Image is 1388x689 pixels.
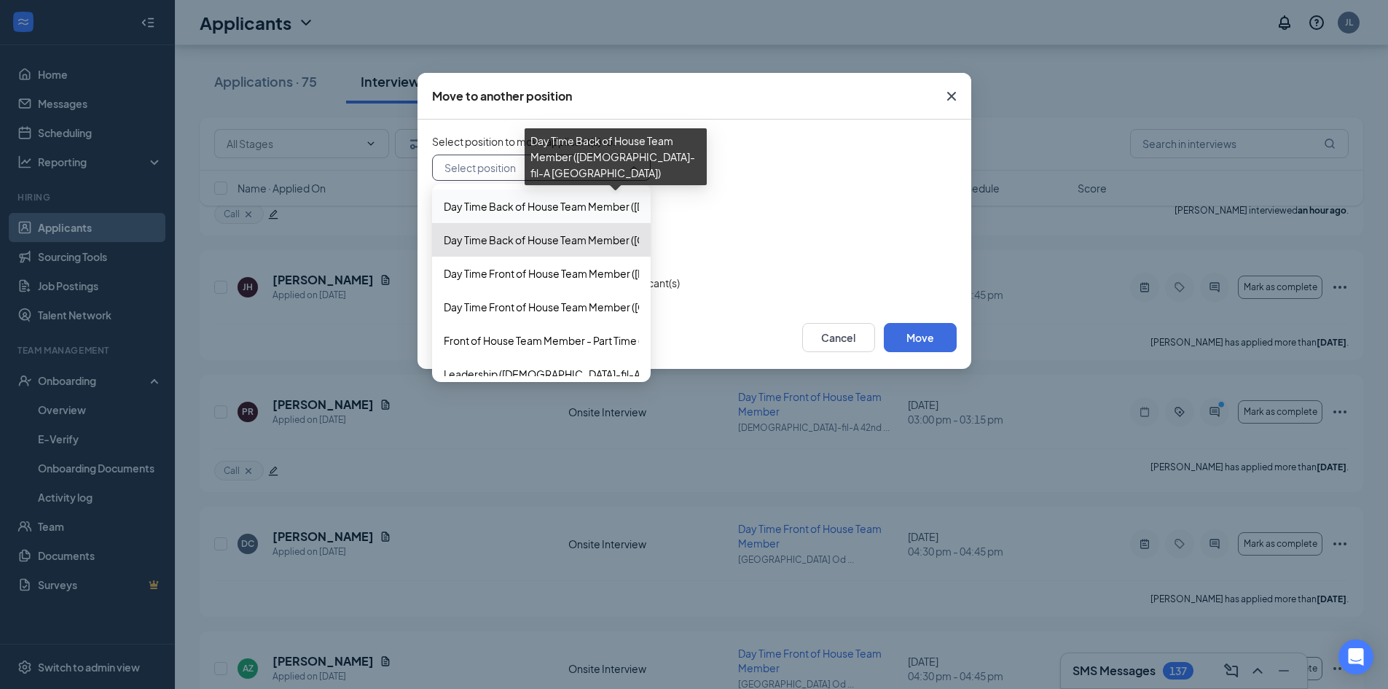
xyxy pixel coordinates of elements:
[802,323,875,352] button: Cancel
[444,232,743,248] span: Day Time Back of House Team Member ([GEOGRAPHIC_DATA])
[1338,639,1373,674] div: Open Intercom Messenger
[432,88,572,104] div: Move to another position
[932,73,971,120] button: Close
[444,366,751,382] span: Leadership ([DEMOGRAPHIC_DATA]-fil-A [GEOGRAPHIC_DATA])
[444,299,744,315] span: Day Time Front of House Team Member ([GEOGRAPHIC_DATA])
[884,323,957,352] button: Move
[432,204,957,219] span: Select stage to move applicant(s) to :
[444,265,884,281] span: Day Time Front of House Team Member ([DEMOGRAPHIC_DATA]-fil-A [GEOGRAPHIC_DATA])
[444,198,883,214] span: Day Time Back of House Team Member ([DEMOGRAPHIC_DATA]-fil-A [GEOGRAPHIC_DATA])
[943,87,960,105] svg: Cross
[444,332,750,349] span: Front of House Team Member - Part Time ([GEOGRAPHIC_DATA])
[432,134,957,149] span: Select position to move applicant(s) to :
[525,128,707,185] div: Day Time Back of House Team Member ([DEMOGRAPHIC_DATA]-fil-A [GEOGRAPHIC_DATA])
